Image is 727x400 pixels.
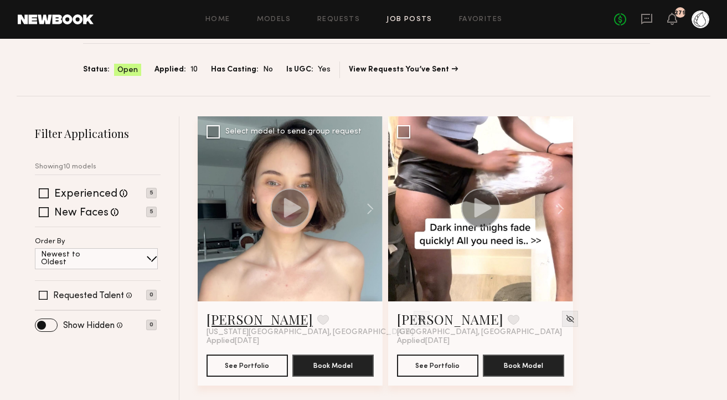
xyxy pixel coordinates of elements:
span: [GEOGRAPHIC_DATA], [GEOGRAPHIC_DATA] [397,328,562,337]
div: Applied [DATE] [207,337,374,346]
a: Favorites [459,16,503,23]
h2: Filter Applications [35,126,161,141]
a: Book Model [483,360,564,370]
button: Book Model [483,355,564,377]
span: Is UGC: [286,64,313,76]
span: Has Casting: [211,64,259,76]
a: Book Model [292,360,374,370]
p: 5 [146,188,157,198]
span: Applied: [154,64,186,76]
button: Book Model [292,355,374,377]
p: 5 [146,207,157,217]
p: 0 [146,320,157,330]
div: Select model to send group request [225,128,362,136]
a: [PERSON_NAME] [397,310,503,328]
span: Status: [83,64,110,76]
label: New Faces [54,208,109,219]
span: Open [117,65,138,76]
label: Experienced [54,189,117,200]
p: Order By [35,238,65,245]
button: See Portfolio [207,355,288,377]
a: Home [205,16,230,23]
p: Showing 10 models [35,163,96,171]
a: Requests [317,16,360,23]
div: 279 [674,10,686,16]
p: 0 [146,290,157,300]
label: Show Hidden [63,321,115,330]
span: No [263,64,273,76]
div: Applied [DATE] [397,337,564,346]
span: 10 [190,64,198,76]
img: Unhide Model [565,314,575,324]
a: Models [257,16,291,23]
label: Requested Talent [53,291,124,300]
a: Job Posts [386,16,432,23]
button: See Portfolio [397,355,478,377]
span: [US_STATE][GEOGRAPHIC_DATA], [GEOGRAPHIC_DATA] [207,328,414,337]
a: View Requests You’ve Sent [349,66,458,74]
span: Yes [318,64,331,76]
a: [PERSON_NAME] [207,310,313,328]
p: Newest to Oldest [41,251,107,266]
